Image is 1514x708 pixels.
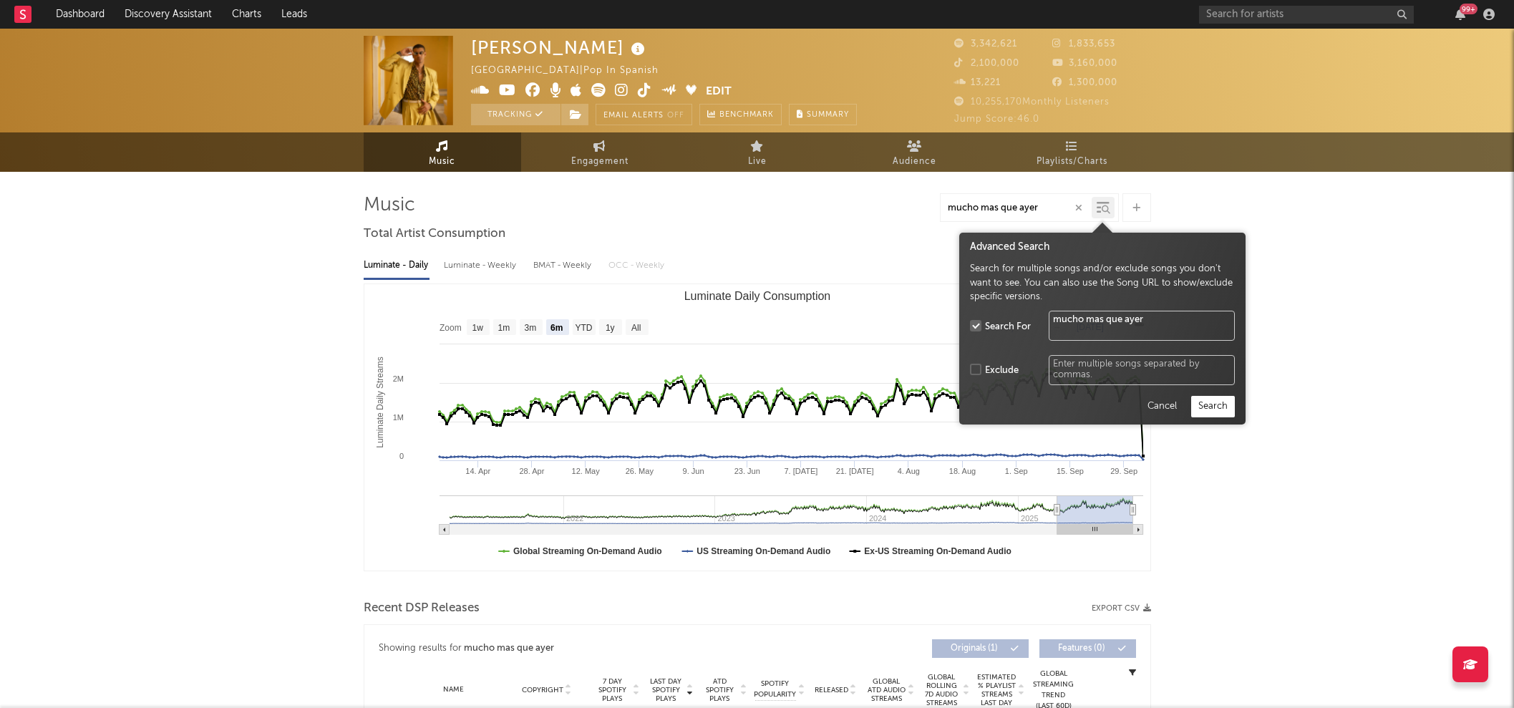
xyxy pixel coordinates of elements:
div: Name [407,684,501,695]
a: Benchmark [699,104,782,125]
a: Engagement [521,132,679,172]
span: Estimated % Playlist Streams Last Day [977,673,1016,707]
div: [PERSON_NAME] [471,36,649,59]
text: 9. Jun [682,467,704,475]
span: Benchmark [719,107,774,124]
span: Recent DSP Releases [364,600,480,617]
text: 6m [550,323,562,333]
span: Spotify Popularity [754,679,796,700]
button: Cancel [1140,396,1184,417]
a: Audience [836,132,994,172]
text: 28. Apr [519,467,544,475]
span: Music [429,153,455,170]
text: 14. Apr [465,467,490,475]
span: 3,160,000 [1052,59,1117,68]
text: 23. Jun [734,467,760,475]
em: Off [667,112,684,120]
div: Search For [985,320,1031,334]
span: Jump Score: 46.0 [954,115,1039,124]
a: Live [679,132,836,172]
button: Edit [706,83,732,101]
svg: Luminate Daily Consumption [364,284,1150,571]
span: Last Day Spotify Plays [647,677,685,703]
span: Playlists/Charts [1037,153,1107,170]
div: Exclude [985,364,1019,378]
div: Showing results for [379,639,757,658]
div: Luminate - Daily [364,253,430,278]
text: 1m [498,323,510,333]
text: 21. [DATE] [835,467,873,475]
textarea: mucho mas que ayer [1049,311,1235,341]
span: Released [815,686,848,694]
span: Originals ( 1 ) [941,644,1007,653]
button: 99+ [1455,9,1465,20]
div: [GEOGRAPHIC_DATA] | Pop in Spanish [471,62,675,79]
span: Audience [893,153,936,170]
span: 10,255,170 Monthly Listeners [954,97,1110,107]
text: 1w [472,323,483,333]
span: Global Rolling 7D Audio Streams [922,673,961,707]
div: Search for multiple songs and/or exclude songs you don't want to see. You can also use the Song U... [970,262,1235,304]
text: Luminate Daily Consumption [684,290,830,302]
text: 12. May [571,467,600,475]
text: All [631,323,640,333]
a: Music [364,132,521,172]
button: Tracking [471,104,561,125]
div: Advanced Search [970,240,1235,255]
text: 7. [DATE] [784,467,817,475]
text: 29. Sep [1110,467,1137,475]
text: 15. Sep [1056,467,1083,475]
input: Search by song name or URL [941,203,1092,214]
text: 4. Aug [897,467,919,475]
text: Ex-US Streaming On-Demand Audio [864,546,1011,556]
div: BMAT - Weekly [533,253,594,278]
a: Playlists/Charts [994,132,1151,172]
text: 1. Sep [1004,467,1027,475]
span: 13,221 [954,78,1001,87]
input: Search for artists [1199,6,1414,24]
button: Originals(1) [932,639,1029,658]
button: Export CSV [1092,604,1151,613]
text: 18. Aug [948,467,975,475]
button: Features(0) [1039,639,1136,658]
span: Global ATD Audio Streams [867,677,906,703]
span: Total Artist Consumption [364,226,505,243]
text: Luminate Daily Streams [375,357,385,447]
text: 2M [392,374,403,383]
text: US Streaming On-Demand Audio [697,546,830,556]
button: Email AlertsOff [596,104,692,125]
div: mucho mas que ayer [464,640,554,657]
span: Features ( 0 ) [1049,644,1115,653]
text: Global Streaming On-Demand Audio [513,546,662,556]
text: 1M [392,413,403,422]
span: Live [748,153,767,170]
span: Summary [807,111,849,119]
span: 1,300,000 [1052,78,1117,87]
span: ATD Spotify Plays [701,677,739,703]
span: 2,100,000 [954,59,1019,68]
text: 26. May [625,467,654,475]
span: Copyright [522,686,563,694]
span: Engagement [571,153,629,170]
text: 0 [399,452,403,460]
text: 3m [524,323,536,333]
text: YTD [575,323,592,333]
span: 3,342,621 [954,39,1017,49]
text: 1y [605,323,614,333]
button: Search [1191,396,1235,417]
text: Zoom [440,323,462,333]
span: 7 Day Spotify Plays [593,677,631,703]
button: Summary [789,104,857,125]
span: 1,833,653 [1052,39,1115,49]
div: Luminate - Weekly [444,253,519,278]
div: 99 + [1460,4,1477,14]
